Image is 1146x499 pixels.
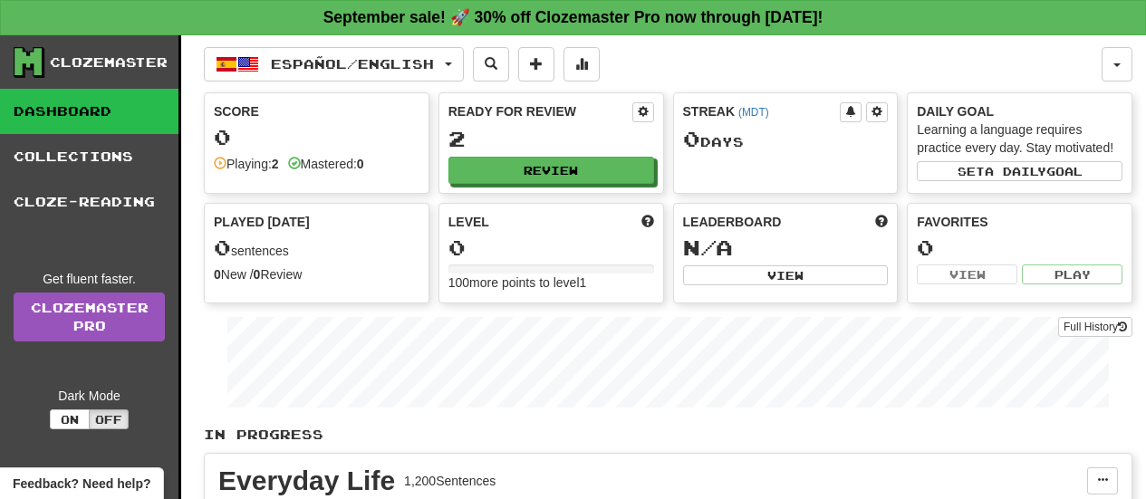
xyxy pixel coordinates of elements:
[738,106,769,119] a: (MDT)
[473,47,509,82] button: Search sentences
[254,267,261,282] strong: 0
[271,56,434,72] span: Español / English
[13,475,150,493] span: Open feedback widget
[214,265,419,283] div: New / Review
[448,157,654,184] button: Review
[288,155,364,173] div: Mastered:
[204,426,1132,444] p: In Progress
[683,128,889,151] div: Day s
[563,47,600,82] button: More stats
[1058,317,1132,337] button: Full History
[14,270,165,288] div: Get fluent faster.
[917,264,1017,284] button: View
[448,128,654,150] div: 2
[1022,264,1122,284] button: Play
[683,126,700,151] span: 0
[323,8,823,26] strong: September sale! 🚀 30% off Clozemaster Pro now through [DATE]!
[448,236,654,259] div: 0
[357,157,364,171] strong: 0
[89,409,129,429] button: Off
[683,265,889,285] button: View
[448,213,489,231] span: Level
[917,236,1122,259] div: 0
[875,213,888,231] span: This week in points, UTC
[214,236,419,260] div: sentences
[448,273,654,292] div: 100 more points to level 1
[683,235,733,260] span: N/A
[683,213,782,231] span: Leaderboard
[214,267,221,282] strong: 0
[917,213,1122,231] div: Favorites
[214,213,310,231] span: Played [DATE]
[214,155,279,173] div: Playing:
[50,53,168,72] div: Clozemaster
[214,235,231,260] span: 0
[272,157,279,171] strong: 2
[917,102,1122,120] div: Daily Goal
[204,47,464,82] button: Español/English
[50,409,90,429] button: On
[917,161,1122,181] button: Seta dailygoal
[641,213,654,231] span: Score more points to level up
[448,102,632,120] div: Ready for Review
[14,293,165,341] a: ClozemasterPro
[214,102,419,120] div: Score
[518,47,554,82] button: Add sentence to collection
[404,472,496,490] div: 1,200 Sentences
[218,467,395,494] div: Everyday Life
[14,387,165,405] div: Dark Mode
[985,165,1046,178] span: a daily
[214,126,419,149] div: 0
[917,120,1122,157] div: Learning a language requires practice every day. Stay motivated!
[683,102,841,120] div: Streak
